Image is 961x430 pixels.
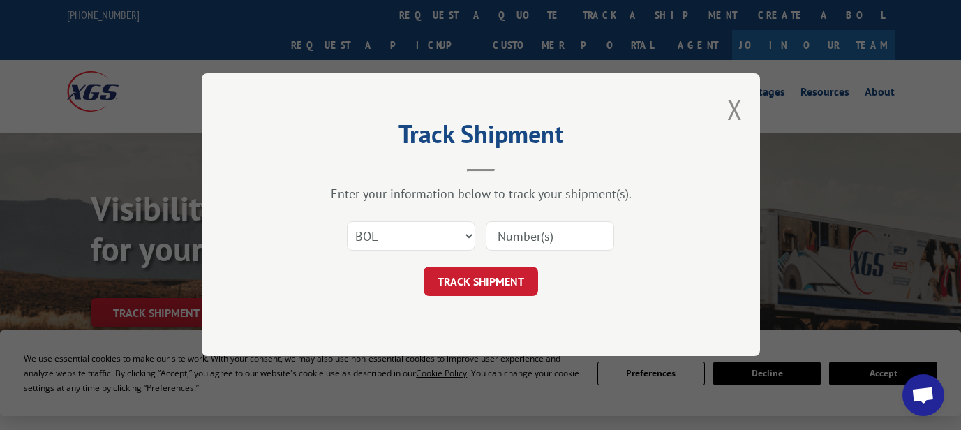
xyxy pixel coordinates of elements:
button: Close modal [727,91,743,128]
a: Open chat [902,374,944,416]
button: TRACK SHIPMENT [424,267,538,297]
div: Enter your information below to track your shipment(s). [271,186,690,202]
h2: Track Shipment [271,124,690,151]
input: Number(s) [486,222,614,251]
